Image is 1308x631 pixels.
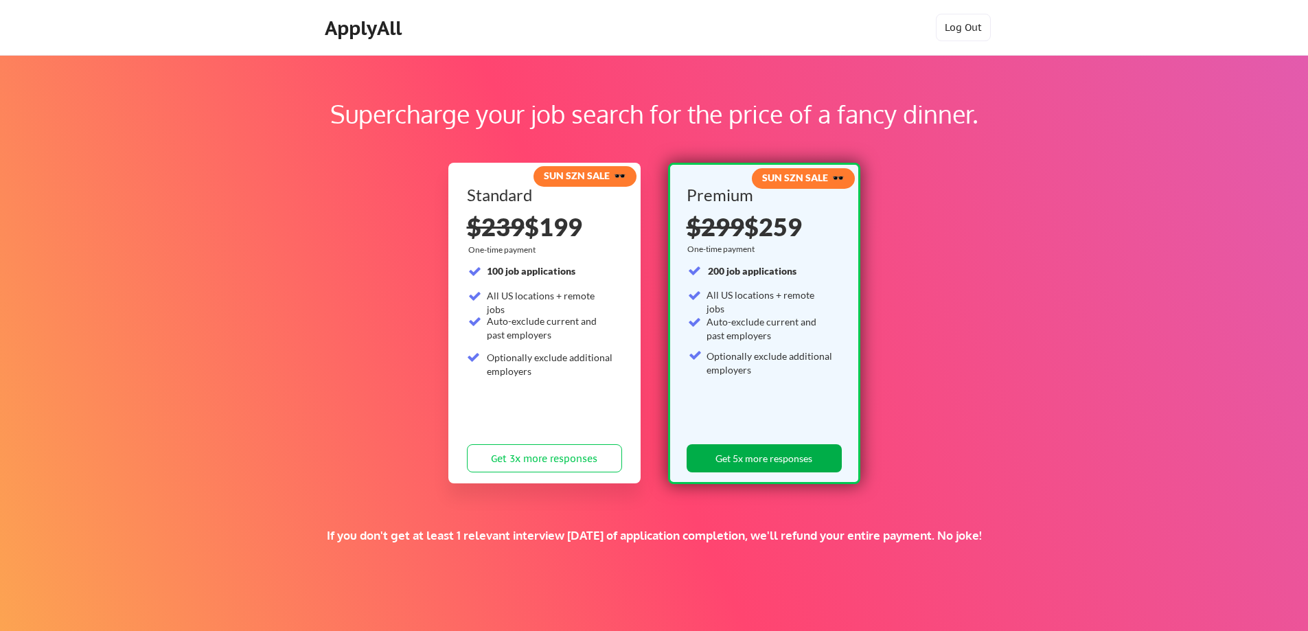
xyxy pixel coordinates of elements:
strong: 100 job applications [487,265,575,277]
div: Auto-exclude current and past employers [707,315,834,342]
div: $199 [467,214,622,239]
strong: SUN SZN SALE 🕶️ [762,172,844,183]
strong: SUN SZN SALE 🕶️ [544,170,626,181]
div: Premium [687,187,837,203]
div: Supercharge your job search for the price of a fancy dinner. [88,95,1220,133]
s: $239 [467,211,525,242]
button: Get 5x more responses [687,444,842,472]
div: One-time payment [687,244,759,255]
s: $299 [687,211,744,242]
div: $259 [687,214,837,239]
div: Standard [467,187,617,203]
div: One-time payment [468,244,540,255]
div: Optionally exclude additional employers [487,351,614,378]
div: ApplyAll [325,16,406,40]
button: Get 3x more responses [467,444,622,472]
strong: 200 job applications [708,265,796,277]
div: Optionally exclude additional employers [707,349,834,376]
div: All US locations + remote jobs [707,288,834,315]
div: All US locations + remote jobs [487,289,614,316]
div: If you don't get at least 1 relevant interview [DATE] of application completion, we'll refund you... [238,528,1070,543]
button: Log Out [936,14,991,41]
div: Auto-exclude current and past employers [487,314,614,341]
